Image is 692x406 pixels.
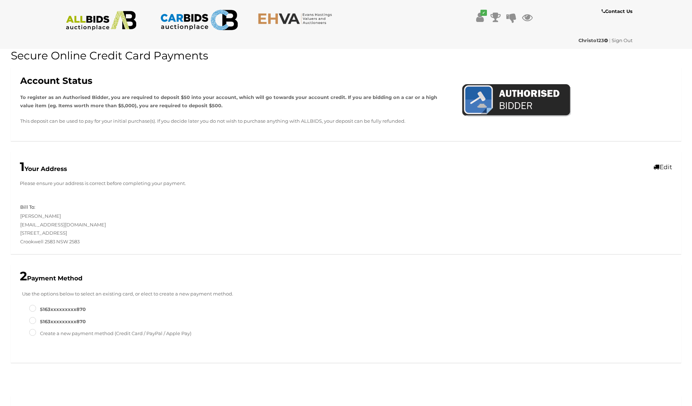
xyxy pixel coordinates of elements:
[11,50,681,62] h1: Secure Online Credit Card Payments
[20,179,672,188] p: Please ensure your address is correct before completing your payment.
[20,94,437,108] strong: To register as an Authorised Bidder, you are required to deposit $50 into your account, which wil...
[612,37,633,43] a: Sign Out
[578,37,608,43] strong: Christo123
[20,275,83,282] b: Payment Method
[480,10,487,16] i: ✔
[20,269,27,284] span: 2
[578,37,609,43] a: Christo123
[20,204,35,209] h5: Bill To:
[15,290,677,298] p: Use the options below to select an existing card, or elect to create a new payment method.
[20,159,25,174] span: 1
[609,37,611,43] span: |
[20,117,451,125] p: This deposit can be used to pay for your initial purchase(s). If you decide later you do not wish...
[258,13,336,24] img: EHVA.com.au
[20,165,67,172] b: Your Address
[62,11,140,31] img: ALLBIDS.com.au
[29,305,86,313] label: 5163XXXXXXXXX870
[602,8,633,14] b: Contact Us
[653,163,672,171] a: Edit
[474,11,485,24] a: ✔
[462,83,571,118] img: AuthorisedBidder.png
[15,203,346,246] div: [PERSON_NAME] [EMAIL_ADDRESS][DOMAIN_NAME] [STREET_ADDRESS] Crookwell 2583 NSW 2583
[160,7,238,33] img: CARBIDS.com.au
[29,329,191,338] label: Create a new payment method (Credit Card / PayPal / Apple Pay)
[20,75,92,86] b: Account Status
[29,317,86,326] label: 5163XXXXXXXXX870
[602,7,634,15] a: Contact Us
